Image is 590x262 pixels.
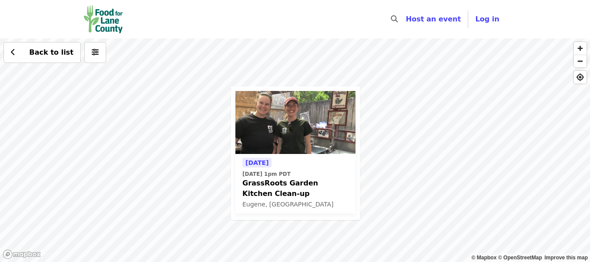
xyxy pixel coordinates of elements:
[574,71,587,84] button: Find My Location
[92,48,99,56] i: sliders-h icon
[84,5,123,33] img: Food for Lane County - Home
[235,91,355,154] img: GrassRoots Garden Kitchen Clean-up organized by Food for Lane County
[245,159,269,166] span: [DATE]
[3,42,81,63] button: Back to list
[574,42,587,55] button: Zoom In
[406,15,461,23] a: Host an event
[403,9,410,30] input: Search
[3,249,41,259] a: Mapbox logo
[11,48,15,56] i: chevron-left icon
[545,255,588,261] a: Map feedback
[472,255,497,261] a: Mapbox
[498,255,542,261] a: OpenStreetMap
[29,48,73,56] span: Back to list
[242,178,348,199] span: GrassRoots Garden Kitchen Clean-up
[242,201,348,208] div: Eugene, [GEOGRAPHIC_DATA]
[84,42,106,63] button: More filters (0 selected)
[235,91,355,213] a: See details for "GrassRoots Garden Kitchen Clean-up"
[391,15,398,23] i: search icon
[468,10,506,28] button: Log in
[242,170,290,178] time: [DATE] 1pm PDT
[475,15,499,23] span: Log in
[574,55,587,67] button: Zoom Out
